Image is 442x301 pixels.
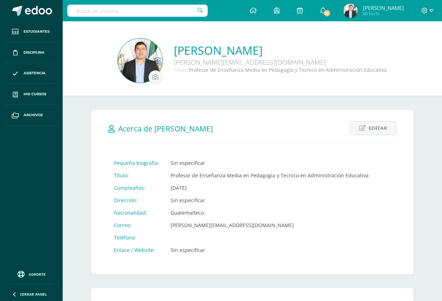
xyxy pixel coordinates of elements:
a: Archivos [6,105,57,126]
td: [PERSON_NAME][EMAIL_ADDRESS][DOMAIN_NAME] [165,219,374,231]
span: Mi Perfil [363,11,404,17]
td: Cumpleaños: [108,182,165,194]
td: Sin especificar [165,194,374,206]
span: Soporte [29,272,46,277]
td: Pequeña biografía: [108,157,165,169]
td: Correo: [108,219,165,231]
span: Cerrar panel [20,292,47,297]
span: Archivos [24,112,43,118]
div: [PERSON_NAME][EMAIL_ADDRESS][DOMAIN_NAME] [174,58,387,66]
a: [PERSON_NAME] [174,43,387,58]
td: Enlace / Website: [108,244,165,256]
span: Profesor de Enseñanza Media en Pedagogía y Tecnico en Administración Educativa [189,66,387,73]
td: Sin especificar [165,244,374,256]
span: Asistencia [24,70,46,76]
a: Editar [350,121,396,135]
td: Guatemalteco [165,206,374,219]
span: Editar [369,122,387,135]
span: Disciplina [24,50,45,55]
a: Mis cursos [6,84,57,105]
td: Título: [108,169,165,182]
td: Profesor de Enseñanza Media en Pedagogía y Tecnico en Administración Educativa [165,169,374,182]
a: Estudiantes [6,21,57,42]
a: Soporte [9,269,54,279]
td: [DATE] [165,182,374,194]
img: 9c404a2ad2021673dbd18c145ee506f9.png [343,4,358,18]
span: 28 [323,9,331,17]
span: [PERSON_NAME] [363,4,404,11]
span: Estudiantes [24,29,50,34]
td: Dirección: [108,194,165,206]
td: Nacionalidad: [108,206,165,219]
td: Sin especificar [165,157,374,169]
span: Acerca de [PERSON_NAME] [118,124,213,134]
span: Título: [174,66,189,73]
span: Mis cursos [24,91,46,97]
input: Busca un usuario... [67,5,208,17]
img: 11d2c96db227a3b7a0d3a99561318c59.png [118,38,162,83]
a: Disciplina [6,42,57,63]
td: Teléfono: [108,231,165,244]
a: Asistencia [6,63,57,84]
